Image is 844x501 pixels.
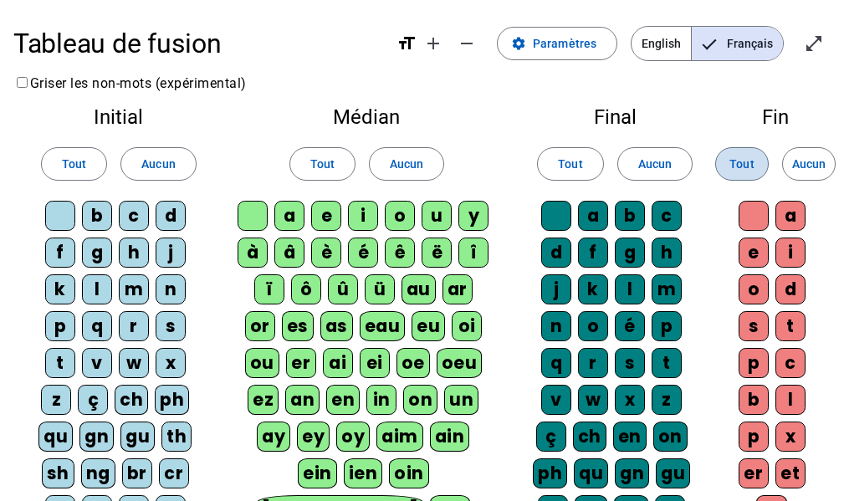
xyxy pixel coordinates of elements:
div: oy [336,422,370,452]
span: Aucun [792,154,826,174]
div: es [282,311,314,341]
input: Griser les non-mots (expérimental) [17,77,28,88]
div: y [458,201,488,231]
div: ei [360,348,390,378]
div: ar [442,274,473,304]
div: ï [254,274,284,304]
div: ç [536,422,566,452]
div: f [578,238,608,268]
div: i [775,238,806,268]
div: eu [412,311,445,341]
div: ë [422,238,452,268]
button: Tout [715,147,769,181]
div: ü [365,274,395,304]
div: a [578,201,608,231]
div: j [156,238,186,268]
div: q [541,348,571,378]
button: Tout [537,147,603,181]
div: n [541,311,571,341]
button: Diminuer la taille de la police [450,27,483,60]
div: g [82,238,112,268]
div: ai [323,348,353,378]
button: Tout [41,147,107,181]
span: Paramètres [533,33,596,54]
div: b [82,201,112,231]
h2: Fin [734,107,817,127]
div: ey [297,422,330,452]
span: Tout [310,154,335,174]
div: c [652,201,682,231]
div: ch [573,422,606,452]
div: ph [155,385,189,415]
span: Tout [729,154,754,174]
div: ê [385,238,415,268]
div: k [45,274,75,304]
div: x [615,385,645,415]
div: m [652,274,682,304]
div: au [402,274,436,304]
div: er [286,348,316,378]
div: gu [656,458,690,488]
div: sh [42,458,74,488]
h2: Initial [27,107,211,127]
div: ien [344,458,383,488]
div: e [739,238,769,268]
div: l [775,385,806,415]
div: s [739,311,769,341]
div: on [653,422,688,452]
div: ain [430,422,470,452]
div: g [615,238,645,268]
button: Aucun [782,147,836,181]
h1: Tableau de fusion [13,17,383,70]
div: th [161,422,192,452]
div: l [615,274,645,304]
div: t [652,348,682,378]
div: z [652,385,682,415]
div: r [578,348,608,378]
div: ô [291,274,321,304]
div: u [422,201,452,231]
mat-icon: format_size [396,33,417,54]
div: i [348,201,378,231]
div: qu [38,422,73,452]
div: t [775,311,806,341]
div: as [320,311,353,341]
button: Augmenter la taille de la police [417,27,450,60]
span: Français [692,27,783,60]
label: Griser les non-mots (expérimental) [13,75,247,91]
div: or [245,311,275,341]
div: ein [298,458,337,488]
div: l [82,274,112,304]
div: o [739,274,769,304]
div: à [238,238,268,268]
div: h [652,238,682,268]
h2: Final [523,107,707,127]
span: Aucun [390,154,423,174]
button: Paramètres [497,27,617,60]
div: s [615,348,645,378]
div: gn [615,458,649,488]
span: English [632,27,691,60]
div: b [739,385,769,415]
div: h [119,238,149,268]
button: Tout [289,147,356,181]
div: en [326,385,360,415]
div: an [285,385,320,415]
div: en [613,422,647,452]
div: on [403,385,437,415]
div: ç [78,385,108,415]
div: î [458,238,488,268]
div: p [652,311,682,341]
div: ay [257,422,290,452]
button: Aucun [120,147,196,181]
div: oin [389,458,429,488]
div: a [274,201,304,231]
div: er [739,458,769,488]
mat-icon: add [423,33,443,54]
span: Aucun [638,154,672,174]
mat-icon: open_in_full [804,33,824,54]
div: ou [245,348,279,378]
div: j [541,274,571,304]
div: ez [248,385,279,415]
div: x [156,348,186,378]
